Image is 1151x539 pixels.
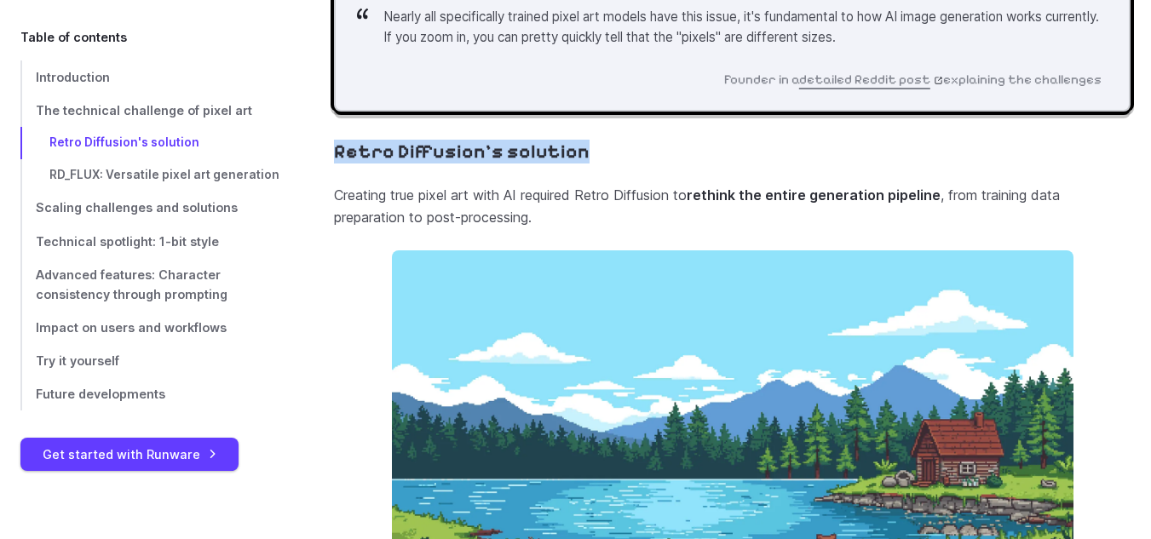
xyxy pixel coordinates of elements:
span: Future developments [36,387,165,401]
span: Try it yourself [36,353,119,368]
strong: rethink the entire generation pipeline [687,186,941,204]
span: Table of contents [20,27,127,47]
a: Technical spotlight: 1-bit style [20,225,279,258]
a: detailed Reddit post [799,72,943,87]
cite: Founder in a explaining the challenges [363,69,1102,89]
a: The technical challenge of pixel art [20,94,279,127]
a: Retro Diffusion's solution [20,127,279,159]
span: Advanced features: Character consistency through prompting [36,267,227,301]
span: Technical spotlight: 1-bit style [36,234,219,249]
a: Introduction [20,60,279,94]
a: Get started with Runware [20,438,239,471]
p: Nearly all specifically trained pixel art models have this issue, it's fundamental to how AI imag... [383,7,1102,49]
span: RD_FLUX: Versatile pixel art generation [49,168,279,181]
a: Advanced features: Character consistency through prompting [20,258,279,311]
span: The technical challenge of pixel art [36,103,252,118]
a: Try it yourself [20,344,279,377]
span: Retro Diffusion's solution [49,135,199,149]
a: Scaling challenges and solutions [20,192,279,225]
span: Introduction [36,70,110,84]
a: Retro Diffusion's solution [334,140,590,163]
a: Impact on users and workflows [20,311,279,344]
p: Creating true pixel art with AI required Retro Diffusion to , from training data preparation to p... [334,185,1131,228]
span: Scaling challenges and solutions [36,201,238,215]
a: Future developments [20,377,279,410]
a: RD_FLUX: Versatile pixel art generation [20,159,279,192]
span: Impact on users and workflows [36,320,227,335]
